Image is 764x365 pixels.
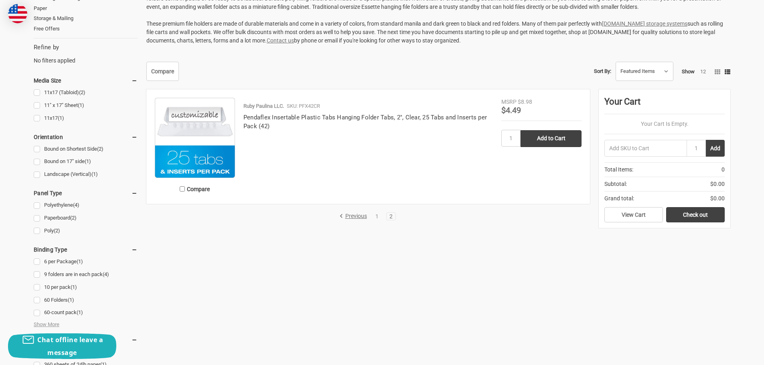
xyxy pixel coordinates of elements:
[267,37,294,44] a: Contact us
[146,62,179,81] a: Compare
[682,69,695,75] span: Show
[706,140,725,157] button: Add
[103,271,109,277] span: (4)
[34,307,138,318] a: 60-count pack
[34,295,138,306] a: 60 Folders
[34,188,138,198] h5: Panel Type
[91,171,98,177] span: (1)
[518,99,532,105] span: $8.98
[37,335,103,357] span: Chat offline leave a message
[34,169,138,180] a: Landscape (Vertical)
[78,102,84,108] span: (1)
[155,182,235,196] label: Compare
[146,20,730,45] p: These premium file holders are made of durable materials and come in a variety of colors, from st...
[501,105,521,115] span: $4.49
[710,194,725,203] span: $0.00
[58,115,64,121] span: (1)
[70,215,77,221] span: (2)
[34,156,138,167] a: Bound on 17" side
[34,256,138,267] a: 6 per Package
[8,333,116,359] button: Chat offline leave a message
[34,13,138,24] a: Storage & Mailing
[521,130,582,147] input: Add to Cart
[34,200,138,211] a: Polyethylene
[604,194,634,203] span: Grand total:
[34,76,138,85] h5: Media Size
[71,284,77,290] span: (1)
[604,165,633,174] span: Total Items:
[34,87,138,98] a: 11x17 (Tabloid)
[34,43,138,65] div: No filters applied
[34,144,138,155] a: Bound on Shortest Side
[77,309,83,315] span: (1)
[97,146,103,152] span: (2)
[34,3,138,14] a: Paper
[34,100,138,111] a: 11" x 17" Sheet
[34,43,138,52] h5: Refine by
[85,158,91,164] span: (1)
[243,114,487,130] a: Pendaflex Insertable Plastic Tabs Hanging Folder Tabs, 2", Clear, 25 Tabs and Inserts per Pack (42)
[34,321,59,329] span: Show More
[287,102,320,110] p: SKU: PFX42CR
[8,4,27,23] img: duty and tax information for United States
[604,180,627,188] span: Subtotal:
[373,214,381,219] a: 1
[666,207,725,222] a: Check out
[501,98,517,106] div: MSRP
[243,102,284,110] p: Ruby Paulina LLC.
[339,213,370,220] a: Previous
[34,24,138,34] a: Free Offers
[604,207,663,222] a: View Cart
[34,282,138,293] a: 10 per pack
[77,258,83,264] span: (1)
[604,95,725,114] div: Your Cart
[68,297,74,303] span: (1)
[79,89,85,95] span: (2)
[604,120,725,128] p: Your Cart Is Empty.
[73,202,79,208] span: (4)
[602,20,687,27] a: [DOMAIN_NAME] storage systems
[594,65,611,77] label: Sort By:
[34,213,138,224] a: Paperboard
[387,214,395,219] a: 2
[721,165,725,174] span: 0
[34,132,138,142] h5: Orientation
[710,180,725,188] span: $0.00
[604,140,687,157] input: Add SKU to Cart
[34,269,138,280] a: 9 folders are in each pack
[34,113,138,124] a: 11x17
[54,228,60,234] span: (2)
[700,69,706,75] a: 12
[180,186,185,192] input: Compare
[155,98,235,178] img: Pendaflex Insertable Plastic Tabs Hanging Folder Tabs, 2", Clear, 25 Tabs and Inserts per Pack (42)
[34,245,138,254] h5: Binding Type
[34,226,138,236] a: Poly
